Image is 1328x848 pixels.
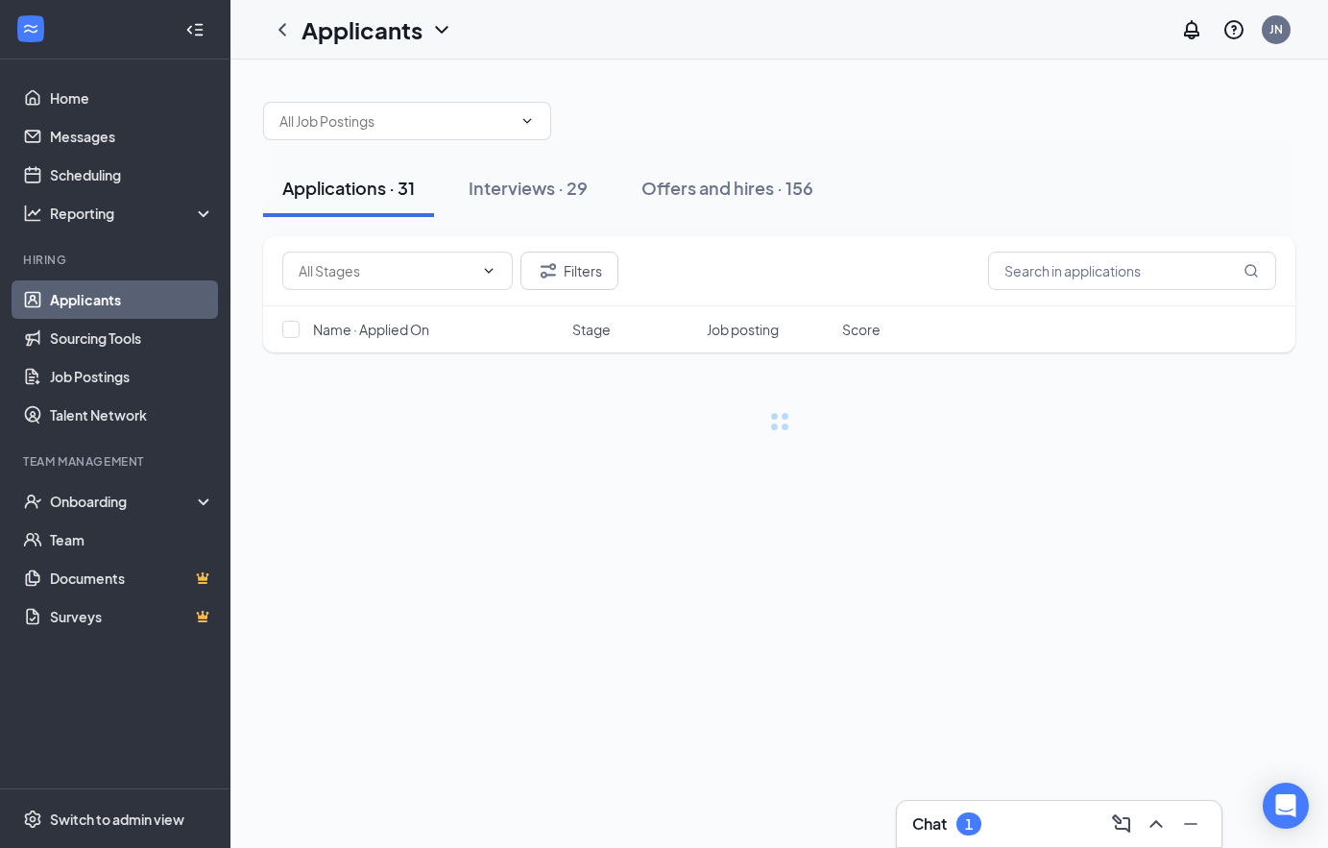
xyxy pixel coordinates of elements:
div: Hiring [23,252,210,268]
svg: ComposeMessage [1110,812,1133,836]
svg: WorkstreamLogo [21,19,40,38]
svg: Analysis [23,204,42,223]
div: Open Intercom Messenger [1263,783,1309,829]
span: Stage [572,320,611,339]
a: Job Postings [50,357,214,396]
svg: Filter [537,259,560,282]
div: Reporting [50,204,215,223]
div: Onboarding [50,492,198,511]
svg: QuestionInfo [1222,18,1245,41]
a: Talent Network [50,396,214,434]
div: Offers and hires · 156 [641,176,813,200]
input: Search in applications [988,252,1276,290]
a: Home [50,79,214,117]
svg: ChevronDown [481,263,496,279]
span: Score [842,320,881,339]
span: Job posting [707,320,779,339]
svg: Minimize [1179,812,1202,836]
svg: Notifications [1180,18,1203,41]
button: Minimize [1175,809,1206,839]
a: Scheduling [50,156,214,194]
svg: ChevronLeft [271,18,294,41]
svg: UserCheck [23,492,42,511]
div: Interviews · 29 [469,176,588,200]
a: DocumentsCrown [50,559,214,597]
svg: MagnifyingGlass [1243,263,1259,279]
button: ChevronUp [1141,809,1171,839]
a: SurveysCrown [50,597,214,636]
svg: ChevronDown [430,18,453,41]
svg: Settings [23,810,42,829]
button: Filter Filters [520,252,618,290]
a: Applicants [50,280,214,319]
button: ComposeMessage [1106,809,1137,839]
a: Team [50,521,214,559]
input: All Stages [299,260,473,281]
a: Sourcing Tools [50,319,214,357]
input: All Job Postings [279,110,512,132]
div: 1 [965,816,973,833]
h1: Applicants [302,13,423,46]
div: JN [1269,21,1283,37]
h3: Chat [912,813,947,835]
span: Name · Applied On [313,320,429,339]
div: Team Management [23,453,210,470]
div: Applications · 31 [282,176,415,200]
svg: Collapse [185,20,205,39]
a: Messages [50,117,214,156]
svg: ChevronUp [1145,812,1168,836]
svg: ChevronDown [519,113,535,129]
div: Switch to admin view [50,810,184,829]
